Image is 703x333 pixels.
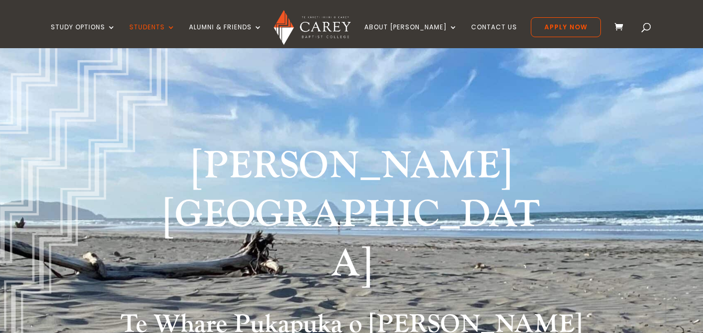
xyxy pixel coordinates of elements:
img: Carey Baptist College [274,10,351,45]
a: About [PERSON_NAME] [364,24,457,48]
a: Students [129,24,175,48]
a: Contact Us [471,24,517,48]
a: Alumni & Friends [189,24,262,48]
a: Study Options [51,24,116,48]
a: Apply Now [531,17,601,37]
h1: [PERSON_NAME][GEOGRAPHIC_DATA] [155,142,548,294]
